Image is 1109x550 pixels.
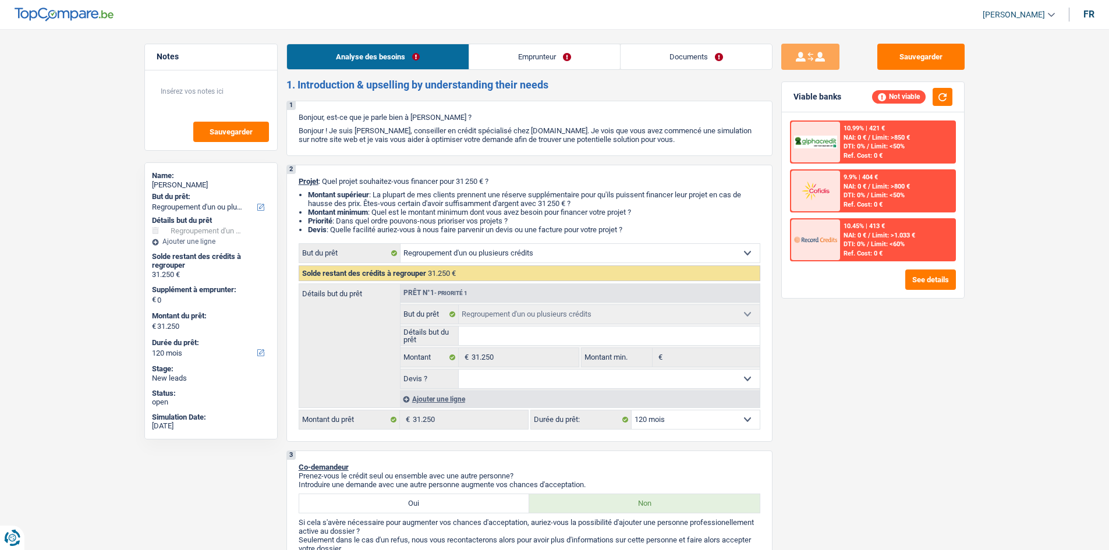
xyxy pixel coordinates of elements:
div: [DATE] [152,421,270,431]
li: : Quel est le montant minimum dont vous avez besoin pour financer votre projet ? [308,208,760,217]
a: Emprunteur [469,44,620,69]
img: AlphaCredit [794,136,837,149]
span: € [152,295,156,304]
h2: 1. Introduction & upselling by understanding their needs [286,79,773,91]
label: Montant [401,348,459,367]
div: 10.99% | 421 € [844,125,885,132]
p: Si cela s'avère nécessaire pour augmenter vos chances d'acceptation, auriez-vous la possibilité d... [299,518,760,535]
span: Limit: <50% [871,143,905,150]
span: / [868,134,870,141]
li: : Quelle facilité auriez-vous à nous faire parvenir un devis ou une facture pour votre projet ? [308,225,760,234]
span: NAI: 0 € [844,183,866,190]
div: Détails but du prêt [152,216,270,225]
label: Durée du prêt: [531,410,632,429]
div: Ajouter une ligne [400,391,760,407]
span: € [400,410,413,429]
p: : Quel projet souhaitez-vous financer pour 31 250 € ? [299,177,760,186]
span: - Priorité 1 [434,290,467,296]
div: New leads [152,374,270,383]
span: 31.250 € [428,269,456,278]
div: 10.45% | 413 € [844,222,885,230]
span: / [868,183,870,190]
span: Solde restant des crédits à regrouper [302,269,426,278]
label: Montant du prêt: [152,311,268,321]
div: Not viable [872,90,926,103]
div: Solde restant des crédits à regrouper [152,252,270,270]
span: DTI: 0% [844,143,865,150]
div: Ref. Cost: 0 € [844,250,883,257]
label: But du prêt [299,244,401,262]
p: Prenez-vous le crédit seul ou ensemble avec une autre personne? [299,471,760,480]
span: DTI: 0% [844,240,865,248]
span: Limit: <50% [871,191,905,199]
div: 2 [287,165,296,174]
span: Limit: >800 € [872,183,910,190]
span: Co-demandeur [299,463,349,471]
span: Devis [308,225,327,234]
a: Documents [621,44,772,69]
li: : La plupart de mes clients prennent une réserve supplémentaire pour qu'ils puissent financer leu... [308,190,760,208]
strong: Montant minimum [308,208,368,217]
p: Bonjour ! Je suis [PERSON_NAME], conseiller en crédit spécialisé chez [DOMAIN_NAME]. Je vois que ... [299,126,760,144]
div: [PERSON_NAME] [152,180,270,190]
label: Durée du prêt: [152,338,268,347]
span: Sauvegarder [210,128,253,136]
label: Détails but du prêt [299,284,400,297]
button: See details [905,269,956,290]
span: € [653,348,665,367]
img: Cofidis [794,180,837,201]
div: 31.250 € [152,270,270,279]
div: fr [1083,9,1094,20]
img: Record Credits [794,229,837,250]
a: [PERSON_NAME] [973,5,1055,24]
span: / [867,240,869,248]
span: Limit: <60% [871,240,905,248]
label: But du prêt [401,305,459,324]
button: Sauvegarder [877,44,965,70]
span: / [868,232,870,239]
div: open [152,398,270,407]
label: Détails but du prêt [401,327,459,345]
label: Montant min. [582,348,653,367]
div: Viable banks [793,92,841,102]
div: Ref. Cost: 0 € [844,201,883,208]
div: 3 [287,451,296,460]
span: € [152,322,156,331]
a: Analyse des besoins [287,44,469,69]
h5: Notes [157,52,265,62]
div: Status: [152,389,270,398]
span: [PERSON_NAME] [983,10,1045,20]
label: Montant du prêt [299,410,400,429]
label: But du prêt: [152,192,268,201]
span: / [867,143,869,150]
div: Simulation Date: [152,413,270,422]
img: TopCompare Logo [15,8,114,22]
label: Oui [299,494,530,513]
span: € [459,348,472,367]
div: 9.9% | 404 € [844,173,878,181]
div: Name: [152,171,270,180]
p: Introduire une demande avec une autre personne augmente vos chances d'acceptation. [299,480,760,489]
label: Supplément à emprunter: [152,285,268,294]
strong: Montant supérieur [308,190,369,199]
span: Limit: >1.033 € [872,232,915,239]
label: Non [529,494,760,513]
strong: Priorité [308,217,332,225]
div: Prêt n°1 [401,289,470,297]
span: Projet [299,177,318,186]
div: 1 [287,101,296,110]
p: Bonjour, est-ce que je parle bien à [PERSON_NAME] ? [299,113,760,122]
span: DTI: 0% [844,191,865,199]
li: : Dans quel ordre pouvons-nous prioriser vos projets ? [308,217,760,225]
button: Sauvegarder [193,122,269,142]
span: Limit: >850 € [872,134,910,141]
div: Ajouter une ligne [152,237,270,246]
div: Ref. Cost: 0 € [844,152,883,159]
div: Stage: [152,364,270,374]
label: Devis ? [401,370,459,388]
span: NAI: 0 € [844,134,866,141]
span: / [867,191,869,199]
span: NAI: 0 € [844,232,866,239]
